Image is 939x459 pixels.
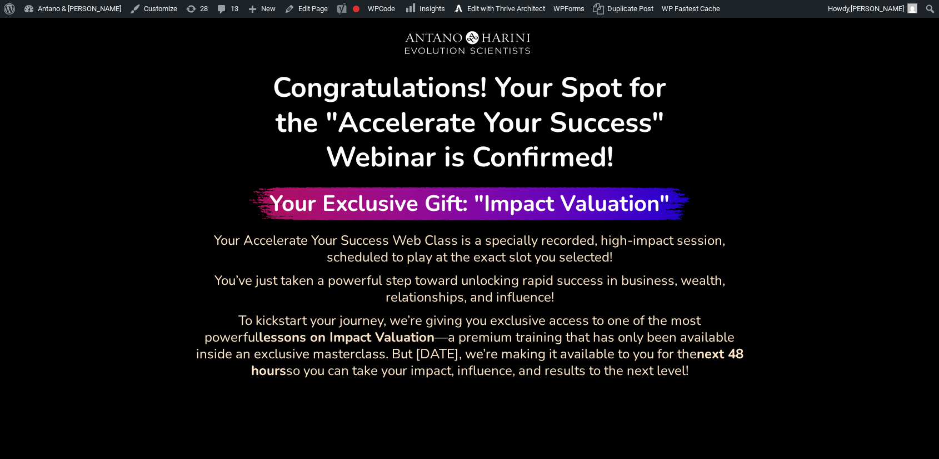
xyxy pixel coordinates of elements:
strong: lessons on Impact Valuation [259,328,434,346]
p: You’ve just taken a powerful step toward unlocking rapid success in business, wealth, relationshi... [192,272,747,305]
span: [PERSON_NAME] [851,4,904,13]
span: Your Exclusive Gift: "Impact Valuation" [269,189,670,219]
strong: Congratulations! Your Spot for the "Accelerate Your Success" Webinar is Confirmed! [273,68,666,176]
img: AH_Ev-png-2 [386,23,553,65]
span: Insights [419,4,445,13]
p: To kickstart your journey, we’re giving you exclusive access to one of the most powerful —a premi... [192,312,747,379]
strong: next 48 hours [251,345,743,379]
div: Focus keyphrase not set [353,6,359,12]
p: Your Accelerate Your Success Web Class is a specially recorded, high-impact session, scheduled to... [192,232,747,265]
